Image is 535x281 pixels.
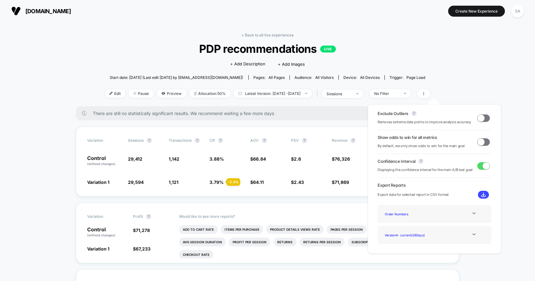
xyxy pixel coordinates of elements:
[87,233,115,237] span: (without changes)
[169,138,192,143] span: Transactions
[250,138,259,143] span: AOV
[348,238,382,246] li: Subscriptions
[511,5,524,17] div: SA
[179,214,448,219] p: Would like to see more reports?
[189,89,230,98] span: Allocation: 50%
[302,138,307,143] button: ?
[378,192,449,198] span: Export data for selected report in CSV format
[133,92,136,95] img: end
[448,6,505,17] button: Create New Experience
[169,156,179,162] span: 1,142
[133,214,143,219] span: Profit
[195,138,200,143] button: ?
[234,89,312,98] span: Latest Version: [DATE] - [DATE]
[121,42,414,55] span: PDP recommendations
[110,75,243,80] span: Start date: [DATE] (Last edit [DATE] by [EMAIL_ADDRESS][DOMAIN_NAME])
[378,143,465,149] span: By default, we only show odds to win for the main goal
[179,250,213,259] li: Checkout Rate
[147,138,152,143] button: ?
[332,179,349,185] span: $
[241,33,294,37] a: < Back to all live experiences
[87,246,109,251] span: Variation 1
[179,238,226,246] li: Avg Session Duration
[291,156,301,162] span: $
[253,179,264,185] span: 64.11
[133,246,151,251] span: $
[226,178,240,186] div: - 2.4 %
[389,75,425,80] div: Trigger:
[378,183,491,188] span: Export Reports
[291,179,304,185] span: $
[510,5,526,18] button: SA
[87,162,115,166] span: (without changes)
[406,75,425,80] span: Page Load
[378,167,473,173] span: Displaying the confidence interval for the main A/B test goal
[209,138,215,143] span: CR
[335,179,349,185] span: 71,869
[374,91,399,96] div: No Filter
[250,156,266,162] span: $
[250,179,264,185] span: $
[320,46,336,52] p: LIVE
[360,75,380,80] span: all devices
[146,214,151,219] button: ?
[9,6,73,16] button: [DOMAIN_NAME]
[382,231,432,239] div: Version 4 - current ( 28 Days)
[105,89,125,98] span: Edit
[87,156,122,166] p: Control
[87,214,122,219] span: Variation
[335,156,350,162] span: 76,326
[238,92,242,95] img: calendar
[411,111,416,116] button: ?
[128,156,142,162] span: 29,412
[262,138,267,143] button: ?
[418,159,423,164] button: ?
[378,135,437,140] span: Show odds to win for all metrics
[268,75,285,80] span: all pages
[221,225,263,234] li: Items Per Purchase
[93,111,447,116] span: There are still no statistically significant results. We recommend waiting a few more days
[253,156,266,162] span: 66.84
[299,238,345,246] li: Returns Per Session
[87,179,109,185] span: Variation 1
[87,227,127,238] p: Control
[378,111,408,116] span: Exclude Outliers
[294,156,301,162] span: 2.6
[378,119,471,125] span: Removes extreme data points to improve analysis accuracy
[378,159,415,164] span: Confidence Interval
[404,93,406,94] img: end
[11,6,21,16] img: Visually logo
[209,156,224,162] span: 3.88 %
[133,228,150,233] span: $
[294,75,334,80] div: Audience:
[179,225,218,234] li: Add To Cart Rate
[128,179,144,185] span: 29,594
[128,138,144,143] span: Sessions
[332,138,347,143] span: Revenue
[218,138,223,143] button: ?
[109,92,113,95] img: edit
[327,225,367,234] li: Pages Per Session
[25,8,71,14] span: [DOMAIN_NAME]
[291,138,299,143] span: PSV
[209,179,224,185] span: 3.79 %
[305,93,307,94] img: end
[229,238,270,246] li: Profit Per Session
[278,62,305,67] span: + Add Images
[136,246,151,251] span: 67,233
[356,93,358,94] img: end
[169,179,178,185] span: 1,121
[351,138,356,143] button: ?
[136,228,150,233] span: 71,278
[157,89,186,98] span: Preview
[315,89,322,98] span: |
[332,156,350,162] span: $
[253,75,285,80] div: Pages:
[315,75,334,80] span: All Visitors
[129,89,154,98] span: Pause
[326,91,352,96] div: sessions
[273,238,296,246] li: Returns
[230,61,265,67] span: + Add Description
[338,75,384,80] span: Device:
[481,192,486,197] img: download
